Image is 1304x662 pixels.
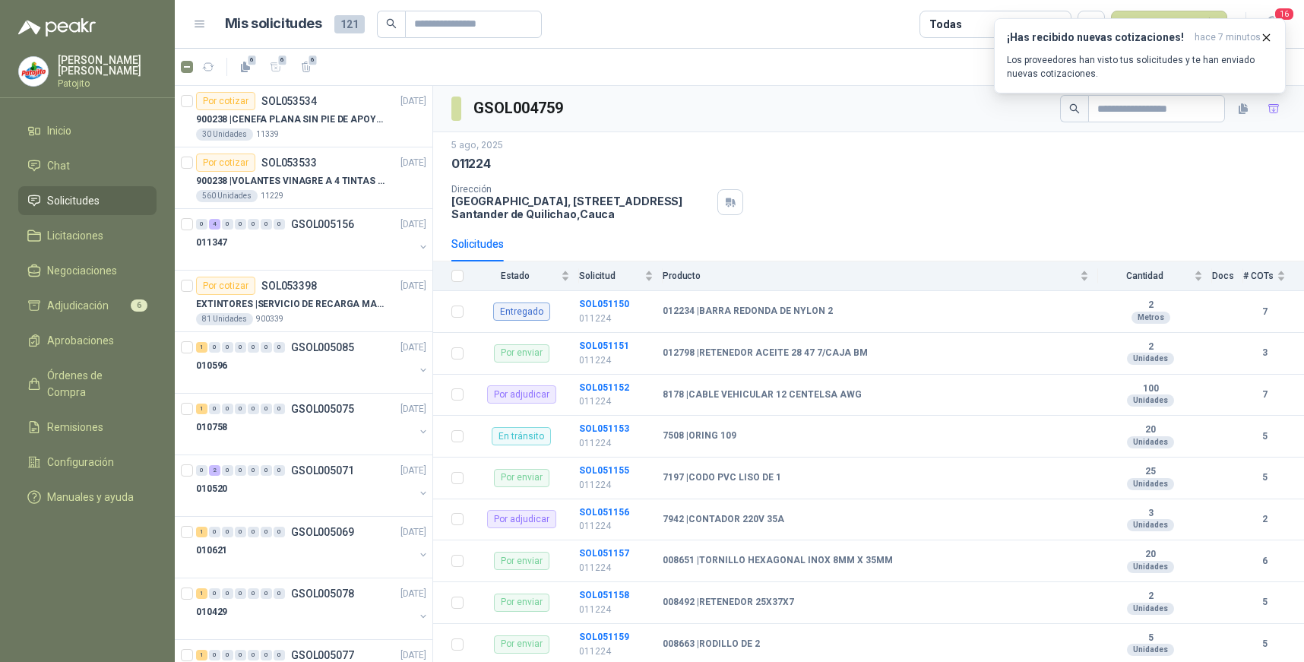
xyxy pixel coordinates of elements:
img: Logo peakr [18,18,96,36]
p: GSOL005156 [291,219,354,230]
div: 0 [274,465,285,476]
p: GSOL005078 [291,588,354,599]
div: 4 [209,219,220,230]
p: [DATE] [400,587,426,601]
a: Chat [18,151,157,180]
p: 011224 [579,603,654,617]
div: 0 [274,588,285,599]
span: Chat [47,157,70,174]
div: 0 [261,404,272,414]
a: SOL051151 [579,341,629,351]
div: 0 [196,465,207,476]
b: 8178 | CABLE VEHICULAR 12 CENTELSA AWG [663,389,862,401]
a: SOL051159 [579,632,629,642]
b: SOL051155 [579,465,629,476]
a: SOL051158 [579,590,629,600]
div: Por adjudicar [487,385,556,404]
button: 16 [1258,11,1286,38]
img: Company Logo [19,57,48,86]
div: 560 Unidades [196,190,258,202]
span: Inicio [47,122,71,139]
span: Aprobaciones [47,332,114,349]
b: 7942 | CONTADOR 220V 35A [663,514,784,526]
p: [DATE] [400,94,426,109]
h3: ¡Has recibido nuevas cotizaciones! [1007,31,1188,44]
div: 0 [274,404,285,414]
b: 2 [1098,591,1203,603]
p: EXTINTORES | SERVICIO DE RECARGA MANTENIMIENTO Y PRESTAMOS DE EXTINTORES [196,297,385,312]
b: 5 [1243,429,1286,444]
p: [DATE] [400,341,426,355]
a: Negociaciones [18,256,157,285]
p: 011224 [579,645,654,659]
div: 0 [235,465,246,476]
div: 0 [222,465,233,476]
div: 0 [235,527,246,537]
div: 0 [274,342,285,353]
a: Remisiones [18,413,157,442]
div: Unidades [1127,394,1174,407]
p: 900238 | VOLANTES VINAGRE A 4 TINTAS EN PROPALCOTE VER ARCHIVO ADJUNTO [196,174,385,188]
p: GSOL005085 [291,342,354,353]
a: 1 0 0 0 0 0 0 GSOL005085[DATE] 010596 [196,338,429,387]
div: 0 [274,527,285,537]
p: 5 ago, 2025 [451,138,503,153]
div: 0 [235,588,246,599]
p: 011224 [579,478,654,493]
div: 0 [235,404,246,414]
p: [DATE] [400,217,426,232]
b: 7 [1243,388,1286,402]
span: search [1069,103,1080,114]
span: Solicitudes [47,192,100,209]
div: 2 [209,465,220,476]
button: 6 [264,55,288,79]
div: 0 [248,527,259,537]
b: 3 [1243,346,1286,360]
div: 0 [209,527,220,537]
th: Solicitud [579,261,663,291]
button: ¡Has recibido nuevas cotizaciones!hace 7 minutos Los proveedores han visto tus solicitudes y te h... [994,18,1286,93]
p: 011224 [579,436,654,451]
b: 3 [1098,508,1203,520]
p: 011224 [579,519,654,534]
b: 5 [1098,632,1203,645]
p: 010429 [196,605,227,619]
a: Configuración [18,448,157,477]
div: 0 [261,465,272,476]
p: Los proveedores han visto tus solicitudes y te han enviado nuevas cotizaciones. [1007,53,1273,81]
p: 011347 [196,236,227,250]
div: 1 [196,527,207,537]
p: [DATE] [400,279,426,293]
span: Negociaciones [47,262,117,279]
p: 010596 [196,359,227,373]
p: 010758 [196,420,227,435]
div: Solicitudes [451,236,504,252]
p: 010621 [196,543,227,558]
div: Unidades [1127,644,1174,656]
b: SOL051150 [579,299,629,309]
div: 0 [248,650,259,660]
span: Cantidad [1098,271,1191,281]
span: Licitaciones [47,227,103,244]
div: 0 [235,219,246,230]
div: Entregado [493,302,550,321]
div: Por cotizar [196,277,255,295]
div: 0 [235,650,246,660]
b: 2 [1098,299,1203,312]
div: Unidades [1127,353,1174,365]
a: Aprobaciones [18,326,157,355]
div: 0 [235,342,246,353]
span: Producto [663,271,1077,281]
p: 011224 [579,353,654,368]
div: Unidades [1127,478,1174,490]
div: Unidades [1127,519,1174,531]
div: 0 [261,650,272,660]
b: 6 [1243,554,1286,569]
div: 0 [261,219,272,230]
div: 0 [222,404,233,414]
th: # COTs [1243,261,1304,291]
span: Solicitud [579,271,641,281]
a: 1 0 0 0 0 0 0 GSOL005075[DATE] 010758 [196,400,429,448]
span: # COTs [1243,271,1274,281]
span: 6 [277,54,288,66]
